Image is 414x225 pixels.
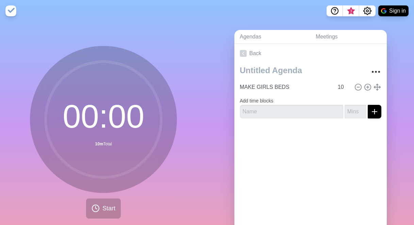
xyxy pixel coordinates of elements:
label: Add time blocks [240,98,274,103]
a: Meetings [310,30,387,44]
span: 3 [348,9,354,14]
span: Start [102,204,115,213]
button: Help [327,5,343,16]
input: Name [240,105,343,118]
a: Agendas [234,30,310,44]
button: More [369,65,383,79]
button: What’s new [343,5,359,16]
a: Back [234,44,387,63]
input: Name [237,80,334,94]
img: timeblocks logo [5,5,16,16]
input: Mins [335,80,351,94]
button: Sign in [378,5,409,16]
button: Settings [359,5,376,16]
button: Start [86,198,121,219]
img: google logo [381,8,386,14]
input: Mins [345,105,366,118]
